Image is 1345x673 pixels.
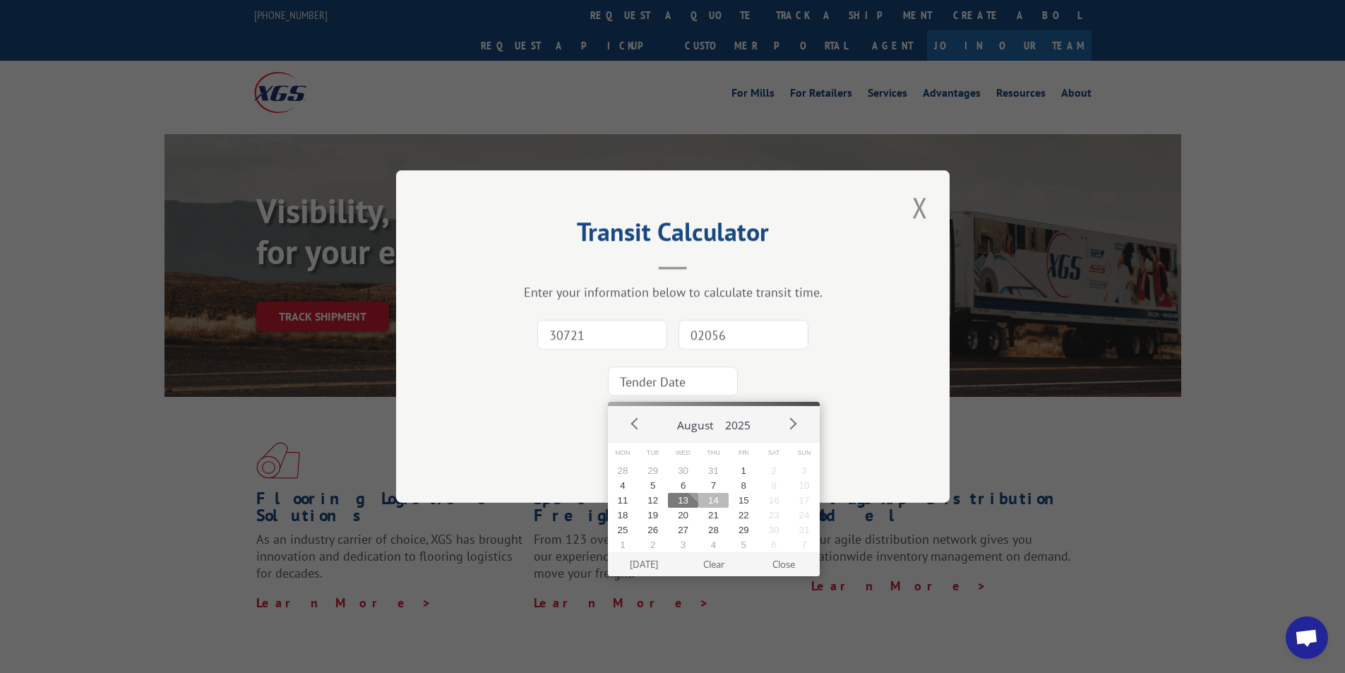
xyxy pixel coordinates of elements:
[608,493,638,508] button: 11
[729,478,759,493] button: 8
[729,463,759,478] button: 1
[729,523,759,537] button: 29
[668,537,698,552] button: 3
[608,478,638,493] button: 4
[729,537,759,552] button: 5
[537,320,667,350] input: Origin Zip
[789,463,820,478] button: 3
[698,508,729,523] button: 21
[759,478,789,493] button: 9
[789,523,820,537] button: 31
[608,367,738,396] input: Tender Date
[759,443,789,463] span: Sat
[609,552,679,576] button: [DATE]
[679,552,748,576] button: Clear
[668,478,698,493] button: 6
[668,523,698,537] button: 27
[1286,617,1328,659] a: Open chat
[638,443,668,463] span: Tue
[759,523,789,537] button: 30
[789,508,820,523] button: 24
[698,493,729,508] button: 14
[759,537,789,552] button: 6
[608,463,638,478] button: 28
[782,412,803,434] button: Next
[467,284,879,300] div: Enter your information below to calculate transit time.
[729,443,759,463] span: Fri
[719,406,756,439] button: 2025
[608,443,638,463] span: Mon
[698,523,729,537] button: 28
[671,406,719,439] button: August
[668,493,698,508] button: 13
[698,537,729,552] button: 4
[729,508,759,523] button: 22
[668,463,698,478] button: 30
[698,443,729,463] span: Thu
[608,537,638,552] button: 1
[789,478,820,493] button: 10
[679,320,808,350] input: Dest. Zip
[608,508,638,523] button: 18
[608,523,638,537] button: 25
[759,508,789,523] button: 23
[698,478,729,493] button: 7
[638,493,668,508] button: 12
[759,493,789,508] button: 16
[638,537,668,552] button: 2
[729,493,759,508] button: 15
[625,412,646,434] button: Prev
[638,508,668,523] button: 19
[638,523,668,537] button: 26
[789,537,820,552] button: 7
[638,478,668,493] button: 5
[748,552,818,576] button: Close
[908,188,932,227] button: Close modal
[638,463,668,478] button: 29
[668,443,698,463] span: Wed
[467,222,879,249] h2: Transit Calculator
[668,508,698,523] button: 20
[759,463,789,478] button: 2
[789,493,820,508] button: 17
[789,443,820,463] span: Sun
[698,463,729,478] button: 31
